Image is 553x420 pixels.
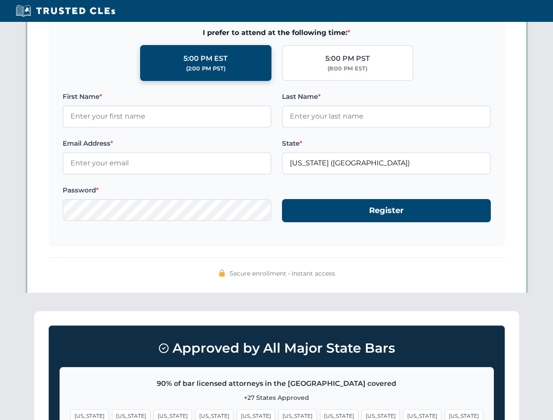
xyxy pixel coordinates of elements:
[218,269,225,276] img: 🔒
[328,64,367,73] div: (8:00 PM EST)
[63,152,271,174] input: Enter your email
[183,53,228,64] div: 5:00 PM EST
[325,53,370,64] div: 5:00 PM PST
[282,138,491,149] label: State
[63,91,271,102] label: First Name
[63,27,491,38] span: I prefer to attend at the following time:
[63,138,271,149] label: Email Address
[13,4,118,17] img: Trusted CLEs
[229,269,335,278] span: Secure enrollment • Instant access
[282,91,491,102] label: Last Name
[70,393,483,402] p: +27 States Approved
[282,152,491,174] input: Florida (FL)
[60,336,494,360] h3: Approved by All Major State Bars
[186,64,225,73] div: (2:00 PM PST)
[63,185,271,196] label: Password
[63,105,271,127] input: Enter your first name
[282,105,491,127] input: Enter your last name
[282,199,491,222] button: Register
[70,378,483,389] p: 90% of bar licensed attorneys in the [GEOGRAPHIC_DATA] covered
